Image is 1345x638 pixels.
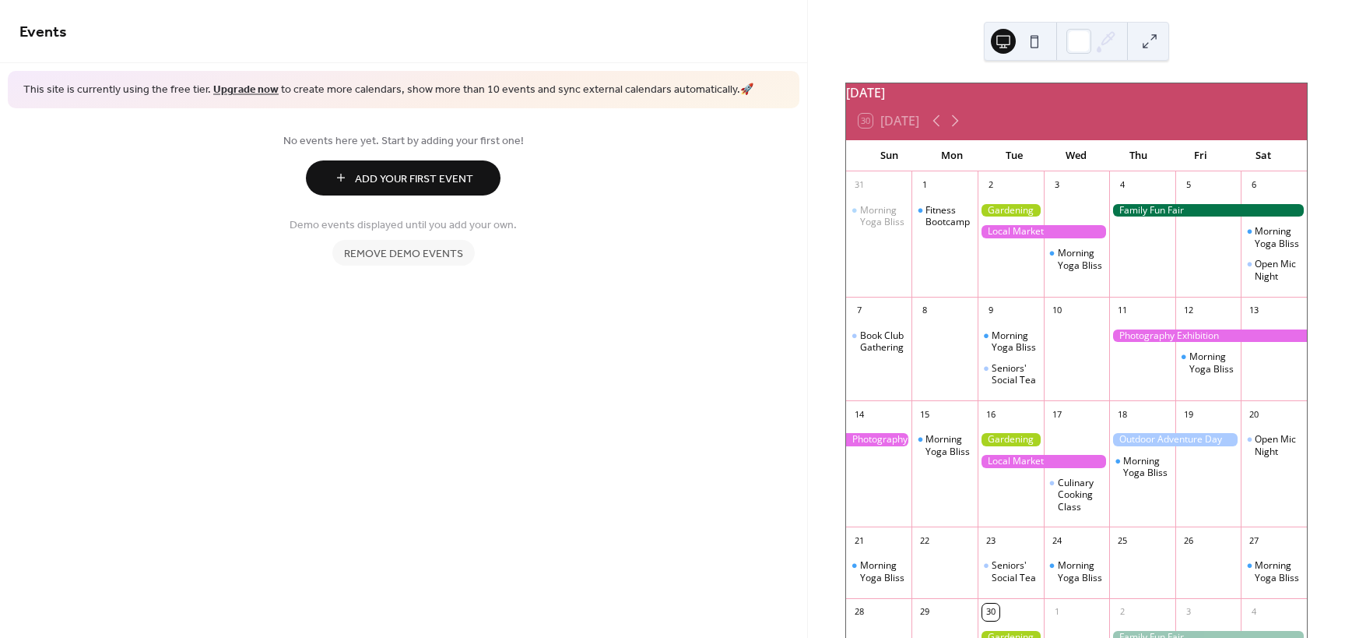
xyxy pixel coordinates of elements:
[859,140,921,171] div: Sun
[851,177,868,194] div: 31
[355,171,473,187] span: Add Your First Event
[1114,532,1131,549] div: 25
[916,406,933,423] div: 15
[992,559,1038,583] div: Seniors' Social Tea
[982,532,999,549] div: 23
[982,406,999,423] div: 16
[1255,258,1301,282] div: Open Mic Night
[846,204,912,228] div: Morning Yoga Bliss
[19,132,788,149] span: No events here yet. Start by adding your first one!
[1114,406,1131,423] div: 18
[1245,604,1262,621] div: 4
[1048,532,1066,549] div: 24
[1044,559,1110,583] div: Morning Yoga Bliss
[1114,604,1131,621] div: 2
[978,204,1044,217] div: Gardening Workshop
[925,433,971,457] div: Morning Yoga Bliss
[1048,302,1066,319] div: 10
[1048,406,1066,423] div: 17
[1058,559,1104,583] div: Morning Yoga Bliss
[921,140,983,171] div: Mon
[1114,302,1131,319] div: 11
[213,79,279,100] a: Upgrade now
[1058,477,1104,513] div: Culinary Cooking Class
[978,559,1044,583] div: Seniors' Social Tea
[911,204,978,228] div: Fitness Bootcamp
[1175,351,1241,375] div: Morning Yoga Bliss
[1109,204,1307,217] div: Family Fun Fair
[982,177,999,194] div: 2
[1241,258,1307,282] div: Open Mic Night
[19,17,67,48] span: Events
[916,177,933,194] div: 1
[1241,433,1307,457] div: Open Mic Night
[992,330,1038,354] div: Morning Yoga Bliss
[1180,302,1197,319] div: 12
[911,433,978,457] div: Morning Yoga Bliss
[1108,140,1170,171] div: Thu
[860,559,906,583] div: Morning Yoga Bliss
[983,140,1045,171] div: Tue
[1245,302,1262,319] div: 13
[19,160,788,196] a: Add Your First Event
[851,302,868,319] div: 7
[1255,559,1301,583] div: Morning Yoga Bliss
[916,302,933,319] div: 8
[344,245,463,262] span: Remove demo events
[1180,532,1197,549] div: 26
[1114,177,1131,194] div: 4
[978,362,1044,386] div: Seniors' Social Tea
[332,240,475,266] button: Remove demo events
[860,330,906,354] div: Book Club Gathering
[1109,330,1307,343] div: Photography Exhibition
[1045,140,1108,171] div: Wed
[306,160,500,196] button: Add Your First Event
[1170,140,1232,171] div: Fri
[1232,140,1294,171] div: Sat
[1255,225,1301,249] div: Morning Yoga Bliss
[1180,177,1197,194] div: 5
[851,406,868,423] div: 14
[846,559,912,583] div: Morning Yoga Bliss
[1189,351,1235,375] div: Morning Yoga Bliss
[1044,247,1110,271] div: Morning Yoga Bliss
[1044,477,1110,513] div: Culinary Cooking Class
[846,330,912,354] div: Book Club Gathering
[1180,406,1197,423] div: 19
[992,362,1038,386] div: Seniors' Social Tea
[978,455,1109,468] div: Local Market
[982,302,999,319] div: 9
[978,225,1109,238] div: Local Market
[916,604,933,621] div: 29
[860,204,906,228] div: Morning Yoga Bliss
[1245,177,1262,194] div: 6
[1048,604,1066,621] div: 1
[916,532,933,549] div: 22
[925,204,971,228] div: Fitness Bootcamp
[982,604,999,621] div: 30
[1241,559,1307,583] div: Morning Yoga Bliss
[1180,604,1197,621] div: 3
[846,83,1307,102] div: [DATE]
[1245,532,1262,549] div: 27
[978,330,1044,354] div: Morning Yoga Bliss
[1048,177,1066,194] div: 3
[978,433,1044,446] div: Gardening Workshop
[851,532,868,549] div: 21
[1123,455,1169,479] div: Morning Yoga Bliss
[23,83,753,98] span: This site is currently using the free tier. to create more calendars, show more than 10 events an...
[846,433,912,446] div: Photography Exhibition
[1058,247,1104,271] div: Morning Yoga Bliss
[1109,455,1175,479] div: Morning Yoga Bliss
[851,604,868,621] div: 28
[1245,406,1262,423] div: 20
[290,217,517,233] span: Demo events displayed until you add your own.
[1255,433,1301,457] div: Open Mic Night
[1241,225,1307,249] div: Morning Yoga Bliss
[1109,433,1241,446] div: Outdoor Adventure Day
